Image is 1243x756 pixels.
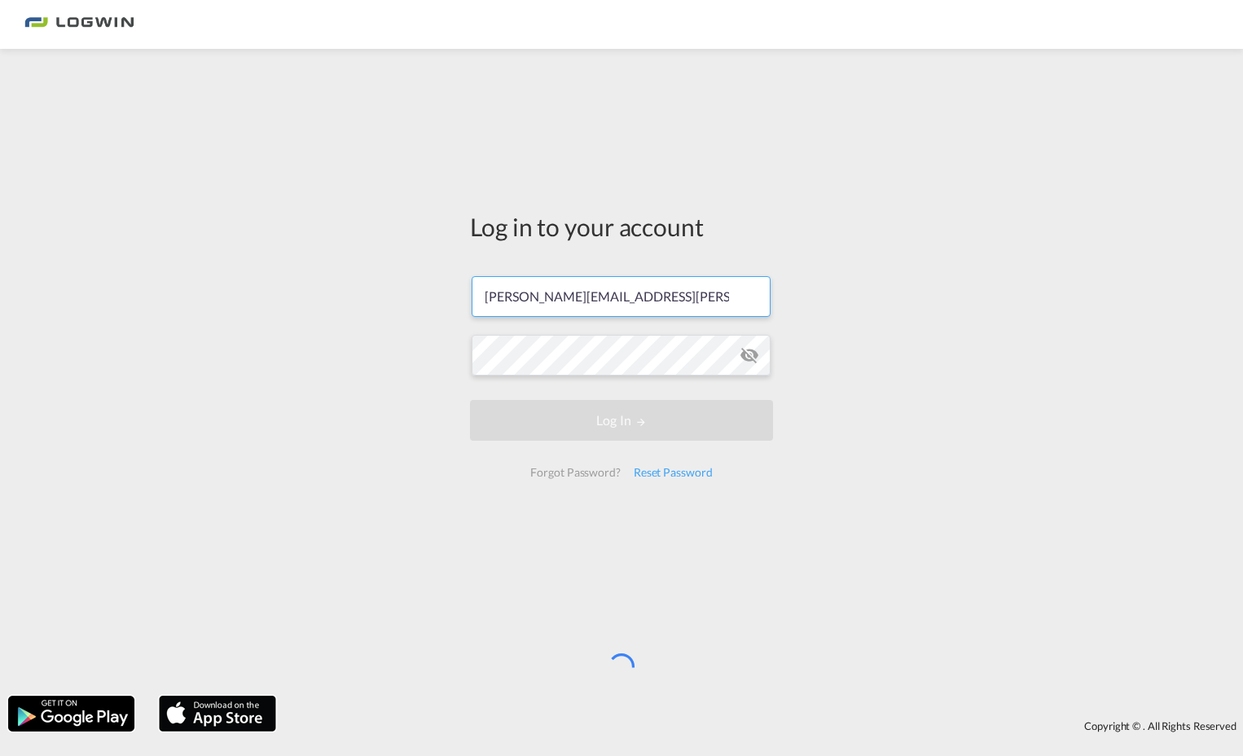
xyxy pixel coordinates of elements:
[24,7,134,43] img: bc73a0e0d8c111efacd525e4c8ad7d32.png
[627,458,719,487] div: Reset Password
[470,209,773,244] div: Log in to your account
[472,276,771,317] input: Enter email/phone number
[7,694,136,733] img: google.png
[157,694,278,733] img: apple.png
[470,400,773,441] button: LOGIN
[284,712,1243,740] div: Copyright © . All Rights Reserved
[524,458,626,487] div: Forgot Password?
[740,345,759,365] md-icon: icon-eye-off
